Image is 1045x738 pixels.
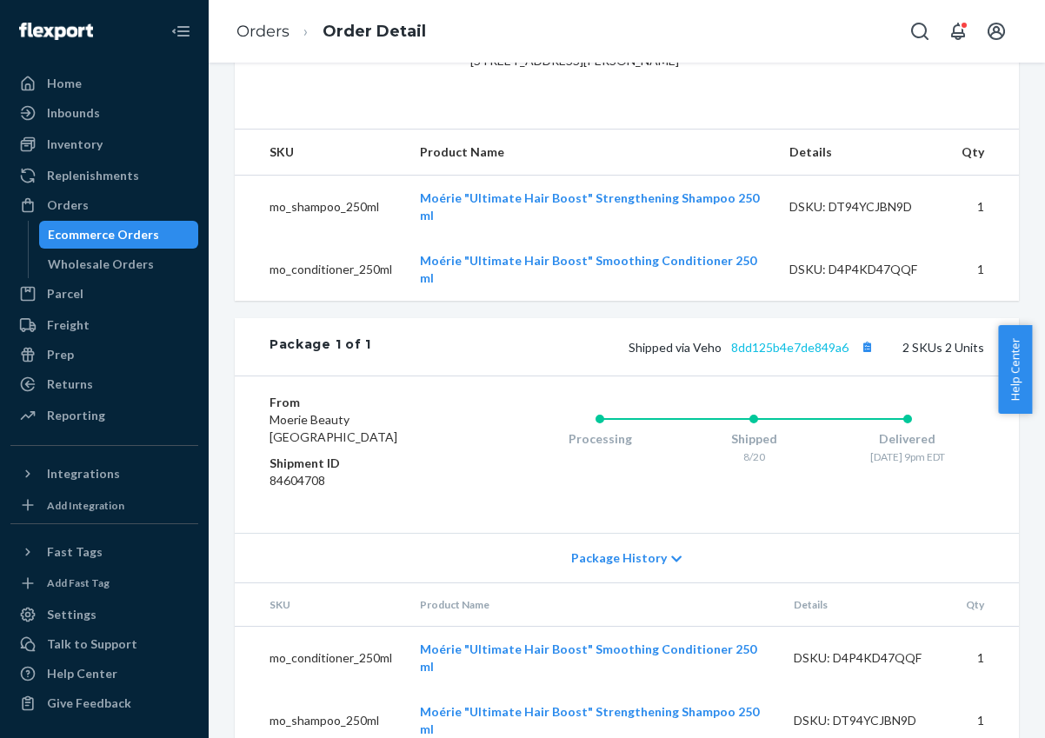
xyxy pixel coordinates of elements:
[270,472,454,489] dd: 84604708
[47,196,89,214] div: Orders
[10,341,198,369] a: Prep
[236,22,290,41] a: Orders
[323,22,426,41] a: Order Detail
[47,285,83,303] div: Parcel
[235,175,406,238] td: mo_shampoo_250ml
[47,635,137,653] div: Talk to Support
[948,175,1019,238] td: 1
[47,346,74,363] div: Prep
[270,336,371,358] div: Package 1 of 1
[10,370,198,398] a: Returns
[10,99,198,127] a: Inbounds
[10,660,198,688] a: Help Center
[223,6,440,57] ol: breadcrumbs
[420,642,756,674] a: Moérie "Ultimate Hair Boost" Smoothing Conditioner 250 ml
[855,336,878,358] button: Copy tracking number
[39,221,199,249] a: Ecommerce Orders
[10,573,198,595] a: Add Fast Tag
[235,238,406,301] td: mo_conditioner_250ml
[10,689,198,717] button: Give Feedback
[47,75,82,92] div: Home
[47,136,103,153] div: Inventory
[270,455,454,472] dt: Shipment ID
[775,130,948,176] th: Details
[10,70,198,97] a: Home
[789,261,934,278] div: DSKU: D4P4KD47QQF
[998,325,1032,414] button: Help Center
[731,340,849,355] a: 8dd125b4e7de849a6
[10,191,198,219] a: Orders
[371,336,984,358] div: 2 SKUs 2 Units
[10,280,198,308] a: Parcel
[47,465,120,482] div: Integrations
[10,538,198,566] button: Fast Tags
[47,407,105,424] div: Reporting
[47,167,139,184] div: Replenishments
[47,665,117,682] div: Help Center
[235,583,406,627] th: SKU
[10,130,198,158] a: Inventory
[270,394,454,411] dt: From
[629,340,878,355] span: Shipped via Veho
[948,238,1019,301] td: 1
[39,250,199,278] a: Wholesale Orders
[406,130,775,176] th: Product Name
[47,376,93,393] div: Returns
[47,575,110,590] div: Add Fast Tag
[235,626,406,689] td: mo_conditioner_250ml
[10,162,198,189] a: Replenishments
[48,256,154,273] div: Wholesale Orders
[47,104,100,122] div: Inbounds
[10,311,198,339] a: Freight
[48,226,159,243] div: Ecommerce Orders
[941,14,975,49] button: Open notifications
[10,495,198,516] a: Add Integration
[677,430,831,448] div: Shipped
[789,198,934,216] div: DSKU: DT94YCJBN9D
[902,14,937,49] button: Open Search Box
[794,712,938,729] div: DSKU: DT94YCJBN9D
[979,14,1014,49] button: Open account menu
[420,190,759,223] a: Moérie "Ultimate Hair Boost" Strengthening Shampoo 250 ml
[47,498,124,513] div: Add Integration
[10,630,198,658] a: Talk to Support
[47,695,131,712] div: Give Feedback
[420,704,759,736] a: Moérie "Ultimate Hair Boost" Strengthening Shampoo 250 ml
[47,606,97,623] div: Settings
[571,549,667,567] span: Package History
[235,130,406,176] th: SKU
[948,130,1019,176] th: Qty
[830,430,984,448] div: Delivered
[10,402,198,429] a: Reporting
[677,449,831,464] div: 8/20
[10,601,198,628] a: Settings
[163,14,198,49] button: Close Navigation
[780,583,952,627] th: Details
[420,253,756,285] a: Moérie "Ultimate Hair Boost" Smoothing Conditioner 250 ml
[952,626,1019,689] td: 1
[952,583,1019,627] th: Qty
[47,316,90,334] div: Freight
[10,460,198,488] button: Integrations
[47,543,103,561] div: Fast Tags
[830,449,984,464] div: [DATE] 9pm EDT
[406,583,780,627] th: Product Name
[470,36,679,68] span: [PERSON_NAME] [STREET_ADDRESS][PERSON_NAME]
[523,430,677,448] div: Processing
[270,412,397,444] span: Moerie Beauty [GEOGRAPHIC_DATA]
[794,649,938,667] div: DSKU: D4P4KD47QQF
[19,23,93,40] img: Flexport logo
